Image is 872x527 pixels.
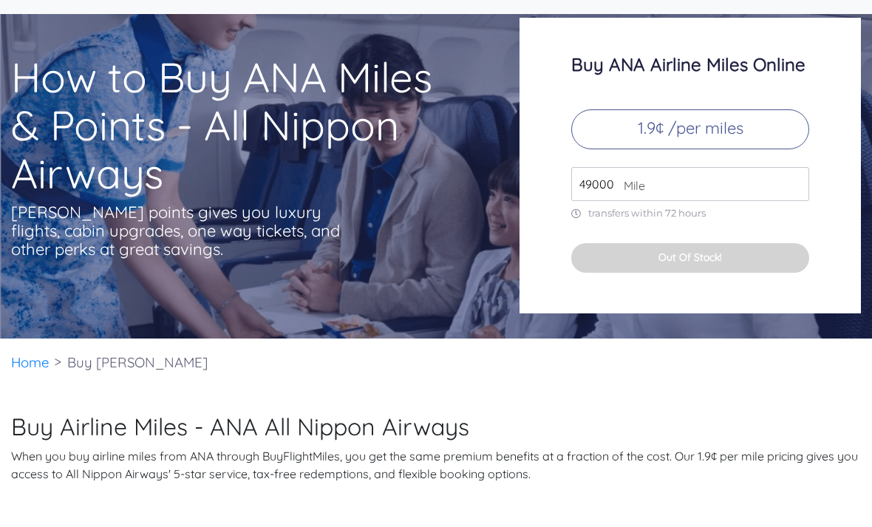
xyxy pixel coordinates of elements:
button: Out Of Stock! [571,243,809,273]
p: transfers within 72 hours [571,207,809,220]
a: Home [11,353,50,371]
p: When you buy airline miles from ANA through BuyFlightMiles, you get the same premium benefits at ... [11,447,861,483]
p: 1.9¢ /per miles [571,109,809,149]
span: Mile [616,177,645,194]
h2: Buy Airline Miles - ANA All Nippon Airways [11,412,861,441]
h3: Buy ANA Airline Miles Online [571,55,809,74]
p: [PERSON_NAME] points gives you luxury flights, cabin upgrades, one way tickets, and other perks a... [11,203,344,259]
li: Buy [PERSON_NAME] [60,339,215,387]
h1: How to Buy ANA Miles & Points - All Nippon Airways [11,53,462,197]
